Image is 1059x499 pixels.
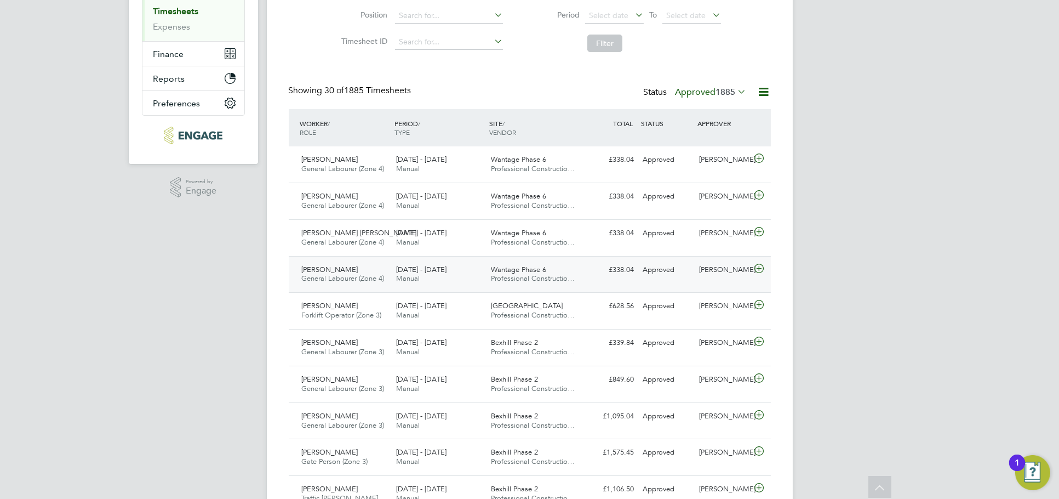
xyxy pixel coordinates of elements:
[638,114,695,133] div: STATUS
[491,457,575,466] span: Professional Constructio…
[491,338,538,347] span: Bexhill Phase 2
[396,375,447,384] span: [DATE] - [DATE]
[328,119,330,128] span: /
[300,128,317,137] span: ROLE
[302,484,358,494] span: [PERSON_NAME]
[695,444,752,462] div: [PERSON_NAME]
[695,480,752,498] div: [PERSON_NAME]
[396,411,447,421] span: [DATE] - [DATE]
[418,119,420,128] span: /
[396,237,420,247] span: Manual
[581,261,638,279] div: £338.04
[396,347,420,356] span: Manual
[289,85,414,97] div: Showing
[302,164,385,173] span: General Labourer (Zone 4)
[396,228,447,237] span: [DATE] - [DATE]
[491,201,575,210] span: Professional Constructio…
[638,407,695,426] div: Approved
[396,274,420,283] span: Manual
[695,114,752,133] div: APPROVER
[581,444,638,462] div: £1,575.45
[491,164,575,173] span: Professional Constructio…
[638,334,695,352] div: Approved
[695,334,752,352] div: [PERSON_NAME]
[396,384,420,393] span: Manual
[695,371,752,389] div: [PERSON_NAME]
[396,338,447,347] span: [DATE] - [DATE]
[638,188,695,206] div: Approved
[638,444,695,462] div: Approved
[491,155,546,164] span: Wantage Phase 6
[638,297,695,315] div: Approved
[581,371,638,389] div: £849.60
[302,421,385,430] span: General Labourer (Zone 3)
[302,201,385,210] span: General Labourer (Zone 4)
[646,8,660,22] span: To
[396,301,447,310] span: [DATE] - [DATE]
[302,228,417,237] span: [PERSON_NAME] [PERSON_NAME]
[302,338,358,347] span: [PERSON_NAME]
[491,310,575,320] span: Professional Constructio…
[491,191,546,201] span: Wantage Phase 6
[644,85,749,100] div: Status
[1015,463,1020,477] div: 1
[302,447,358,457] span: [PERSON_NAME]
[638,480,695,498] div: Approved
[638,151,695,169] div: Approved
[302,301,358,310] span: [PERSON_NAME]
[695,297,752,315] div: [PERSON_NAME]
[491,301,563,310] span: [GEOGRAPHIC_DATA]
[153,73,185,84] span: Reports
[695,407,752,426] div: [PERSON_NAME]
[302,310,382,320] span: Forklift Operator (Zone 3)
[297,114,392,142] div: WORKER
[666,10,706,20] span: Select date
[338,10,387,20] label: Position
[1015,455,1050,490] button: Open Resource Center, 1 new notification
[396,265,447,274] span: [DATE] - [DATE]
[142,91,244,115] button: Preferences
[491,274,575,283] span: Professional Constructio…
[395,8,503,24] input: Search for...
[186,186,216,196] span: Engage
[338,36,387,46] label: Timesheet ID
[325,85,345,96] span: 30 of
[302,155,358,164] span: [PERSON_NAME]
[638,261,695,279] div: Approved
[394,128,410,137] span: TYPE
[396,421,420,430] span: Manual
[581,188,638,206] div: £338.04
[581,151,638,169] div: £338.04
[302,375,358,384] span: [PERSON_NAME]
[491,384,575,393] span: Professional Constructio…
[302,384,385,393] span: General Labourer (Zone 3)
[302,411,358,421] span: [PERSON_NAME]
[396,164,420,173] span: Manual
[396,191,447,201] span: [DATE] - [DATE]
[302,457,368,466] span: Gate Person (Zone 3)
[486,114,581,142] div: SITE
[491,484,538,494] span: Bexhill Phase 2
[491,347,575,356] span: Professional Constructio…
[302,347,385,356] span: General Labourer (Zone 3)
[530,10,580,20] label: Period
[581,480,638,498] div: £1,106.50
[392,114,486,142] div: PERIOD
[164,127,222,144] img: pcrnet-logo-retina.png
[581,224,638,242] div: £338.04
[396,155,447,164] span: [DATE] - [DATE]
[491,411,538,421] span: Bexhill Phase 2
[142,127,245,144] a: Go to home page
[170,177,216,198] a: Powered byEngage
[491,265,546,274] span: Wantage Phase 6
[142,42,244,66] button: Finance
[153,49,184,59] span: Finance
[695,261,752,279] div: [PERSON_NAME]
[581,407,638,426] div: £1,095.04
[695,151,752,169] div: [PERSON_NAME]
[587,35,622,52] button: Filter
[502,119,505,128] span: /
[396,201,420,210] span: Manual
[396,447,447,457] span: [DATE] - [DATE]
[676,87,747,98] label: Approved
